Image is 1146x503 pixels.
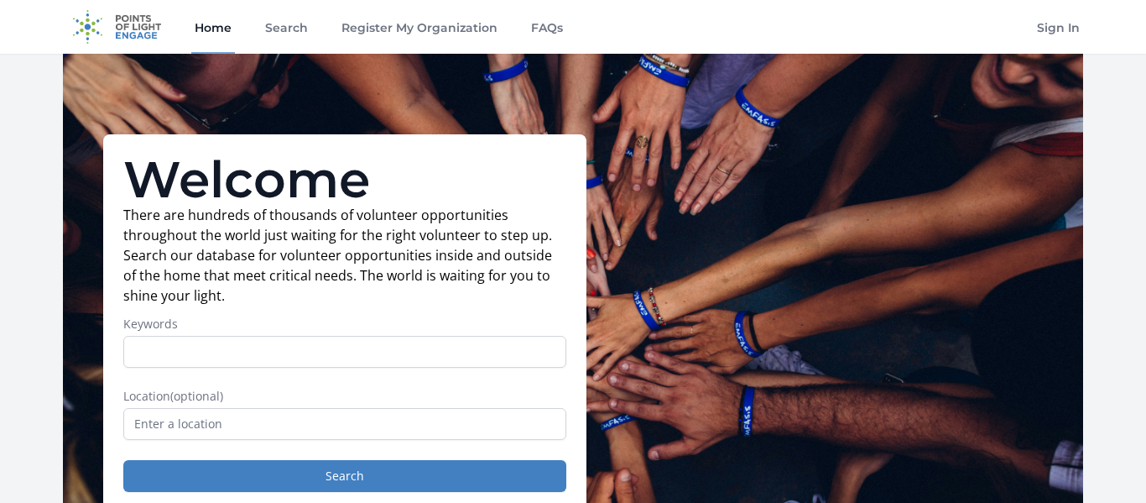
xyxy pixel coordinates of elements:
[170,388,223,404] span: (optional)
[123,388,566,405] label: Location
[123,155,566,205] h1: Welcome
[123,408,566,440] input: Enter a location
[123,205,566,306] p: There are hundreds of thousands of volunteer opportunities throughout the world just waiting for ...
[123,460,566,492] button: Search
[123,316,566,333] label: Keywords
